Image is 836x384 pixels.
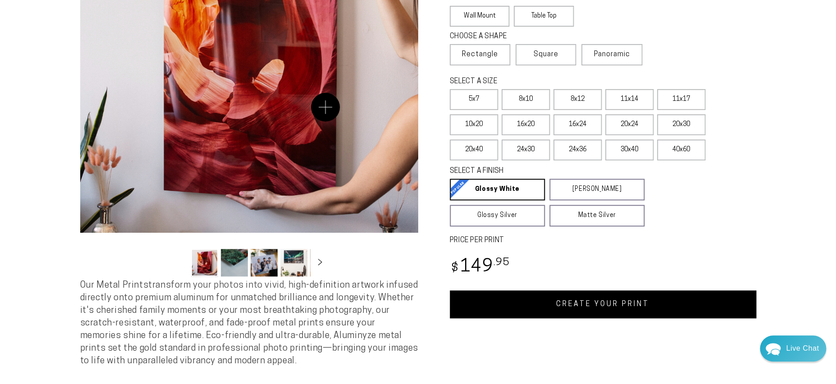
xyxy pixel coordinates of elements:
[493,258,510,268] sup: .95
[451,262,459,275] span: $
[553,140,602,160] label: 24x36
[450,166,623,176] legend: SELECT A FINISH
[221,249,248,276] button: Load image 2 in gallery view
[549,179,644,200] a: [PERSON_NAME]
[605,89,653,110] label: 11x14
[594,51,630,58] span: Panoramic
[605,114,653,135] label: 20x24
[169,253,188,272] button: Slide left
[657,89,705,110] label: 11x17
[80,281,418,366] span: Our Metal Prints transform your photos into vivid, high-definition artwork infused directly onto ...
[450,32,567,42] legend: CHOOSE A SHAPE
[450,89,498,110] label: 5x7
[450,6,510,27] label: Wall Mount
[534,49,558,60] span: Square
[760,335,826,361] div: Chat widget toggle
[549,205,644,226] a: Matte Silver
[450,179,545,200] a: Glossy White
[450,140,498,160] label: 20x40
[605,140,653,160] label: 30x40
[462,49,498,60] span: Rectangle
[310,253,330,272] button: Slide right
[786,335,819,361] div: Contact Us Directly
[450,235,756,246] label: PRICE PER PRINT
[450,290,756,318] a: CREATE YOUR PRINT
[280,249,307,276] button: Load image 4 in gallery view
[657,114,705,135] label: 20x30
[657,140,705,160] label: 40x60
[553,89,602,110] label: 8x12
[514,6,574,27] label: Table Top
[553,114,602,135] label: 16x24
[251,249,278,276] button: Load image 3 in gallery view
[502,140,550,160] label: 24x30
[502,114,550,135] label: 16x20
[450,205,545,226] a: Glossy Silver
[450,114,498,135] label: 10x20
[502,89,550,110] label: 8x10
[450,77,630,87] legend: SELECT A SIZE
[450,258,510,276] bdi: 149
[191,249,218,276] button: Load image 1 in gallery view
